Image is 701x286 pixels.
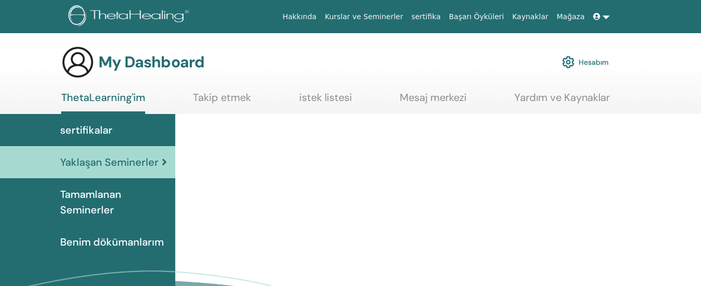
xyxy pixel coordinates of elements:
a: Hakkında [278,7,321,26]
a: Kurslar ve Seminerler [320,7,407,26]
a: Mesaj merkezi [400,91,467,111]
h3: My Dashboard [99,53,204,71]
span: Tamamlanan Seminerler [60,187,167,218]
a: sertifika [407,7,444,26]
span: Yaklaşan Seminerler [60,154,159,170]
span: Benim dökümanlarım [60,234,164,250]
img: generic-user-icon.jpg [61,46,94,79]
a: Takip etmek [193,91,251,111]
a: istek listesi [299,91,352,111]
img: logo.png [68,5,192,28]
a: ThetaLearning'im [61,91,145,114]
span: sertifikalar [60,122,113,138]
a: Mağaza [552,7,588,26]
a: Kaynaklar [508,7,553,26]
a: Başarı Öyküleri [445,7,508,26]
a: Yardım ve Kaynaklar [514,91,610,111]
a: Hesabım [562,51,609,74]
img: cog.svg [562,53,574,71]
